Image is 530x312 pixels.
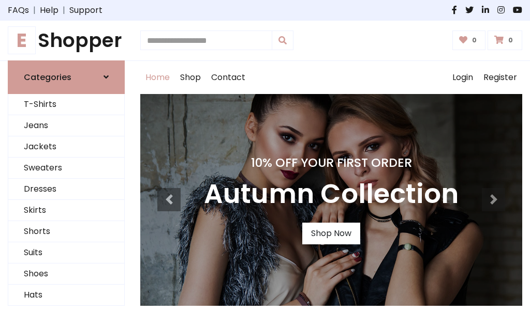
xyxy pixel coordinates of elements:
[8,94,124,115] a: T-Shirts
[8,29,125,52] h1: Shopper
[140,61,175,94] a: Home
[8,200,124,221] a: Skirts
[69,4,102,17] a: Support
[206,61,251,94] a: Contact
[302,223,360,244] a: Shop Now
[204,178,459,210] h3: Autumn Collection
[469,36,479,45] span: 0
[8,285,124,306] a: Hats
[8,4,29,17] a: FAQs
[8,29,125,52] a: EShopper
[29,4,40,17] span: |
[8,242,124,263] a: Suits
[506,36,516,45] span: 0
[8,115,124,136] a: Jeans
[8,221,124,242] a: Shorts
[24,72,71,82] h6: Categories
[452,30,486,50] a: 0
[58,4,69,17] span: |
[8,136,124,158] a: Jackets
[488,30,522,50] a: 0
[40,4,58,17] a: Help
[447,61,478,94] a: Login
[8,26,36,54] span: E
[175,61,206,94] a: Shop
[8,179,124,200] a: Dresses
[204,155,459,170] h4: 10% Off Your First Order
[8,263,124,285] a: Shoes
[8,158,124,179] a: Sweaters
[478,61,522,94] a: Register
[8,60,125,94] a: Categories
